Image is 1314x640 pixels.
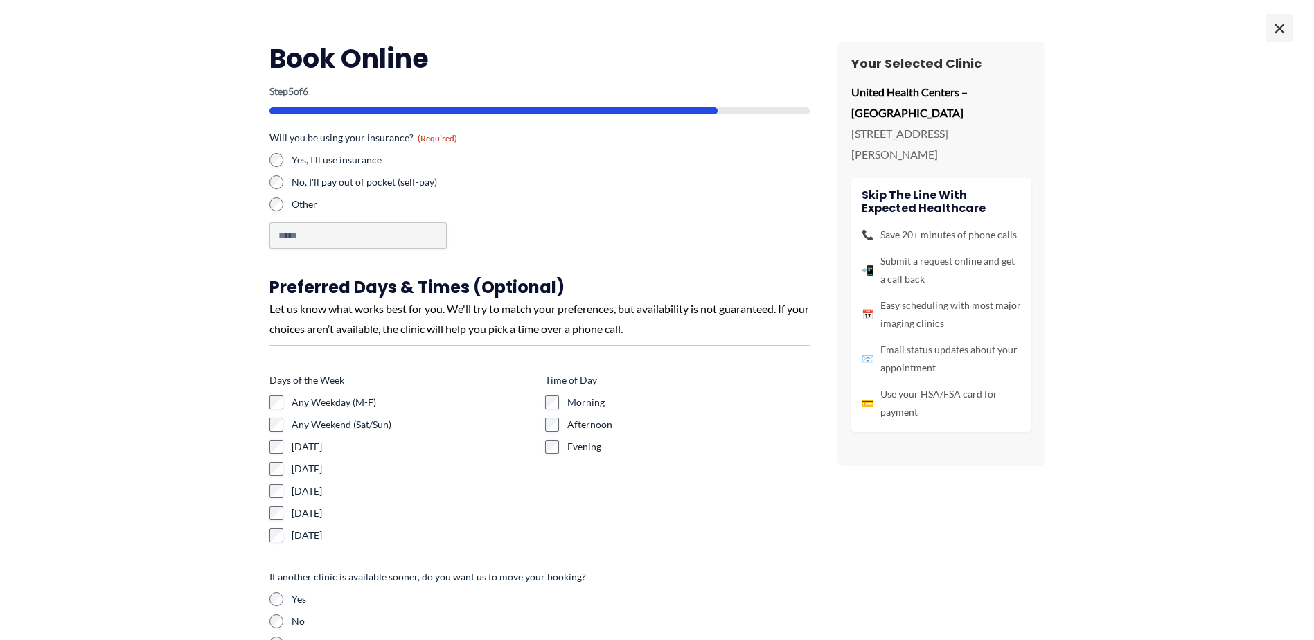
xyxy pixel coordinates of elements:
[862,350,873,368] span: 📧
[288,85,294,97] span: 5
[269,222,447,249] input: Other Choice, please specify
[269,373,344,387] legend: Days of the Week
[862,252,1021,288] li: Submit a request online and get a call back
[292,528,534,542] label: [DATE]
[269,131,457,145] legend: Will you be using your insurance?
[269,87,810,96] p: Step of
[292,506,534,520] label: [DATE]
[862,188,1021,215] h4: Skip the line with Expected Healthcare
[862,226,1021,244] li: Save 20+ minutes of phone calls
[269,570,586,584] legend: If another clinic is available sooner, do you want us to move your booking?
[303,85,308,97] span: 6
[862,385,1021,421] li: Use your HSA/FSA card for payment
[1266,14,1293,42] span: ×
[292,462,534,476] label: [DATE]
[851,123,1031,164] p: [STREET_ADDRESS][PERSON_NAME]
[862,261,873,279] span: 📲
[292,153,534,167] label: Yes, I'll use insurance
[292,197,534,211] label: Other
[545,373,597,387] legend: Time of Day
[292,484,534,498] label: [DATE]
[292,175,534,189] label: No, I'll pay out of pocket (self-pay)
[567,440,810,454] label: Evening
[292,395,534,409] label: Any Weekday (M-F)
[269,276,810,298] h3: Preferred Days & Times (Optional)
[567,418,810,432] label: Afternoon
[862,394,873,412] span: 💳
[567,395,810,409] label: Morning
[862,226,873,244] span: 📞
[292,418,534,432] label: Any Weekend (Sat/Sun)
[292,614,810,628] label: No
[862,305,873,323] span: 📅
[862,296,1021,332] li: Easy scheduling with most major imaging clinics
[292,440,534,454] label: [DATE]
[851,55,1031,71] h3: Your Selected Clinic
[418,133,457,143] span: (Required)
[269,42,810,75] h2: Book Online
[862,341,1021,377] li: Email status updates about your appointment
[851,82,1031,123] p: United Health Centers – [GEOGRAPHIC_DATA]
[269,299,810,339] div: Let us know what works best for you. We'll try to match your preferences, but availability is not...
[292,592,810,606] label: Yes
